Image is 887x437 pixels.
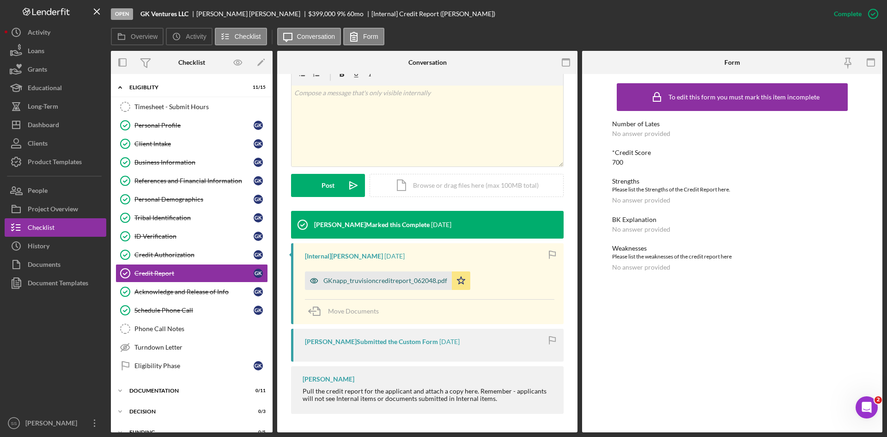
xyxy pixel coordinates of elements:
div: Please list the weaknesses of the credit report here [612,252,852,261]
label: Form [363,33,378,40]
div: Credit Report [134,270,254,277]
button: GKnapp_truvisioncreditreport_062048.pdf [305,271,470,290]
label: Overview [131,33,158,40]
button: Form [343,28,384,45]
span: 2 [875,396,882,404]
div: Grants [28,60,47,81]
button: Clients [5,134,106,153]
span: Move Documents [328,307,379,315]
div: Form [724,59,740,66]
button: Checklist [5,218,106,237]
div: ID Verification [134,233,254,240]
div: G K [254,139,263,148]
div: People [28,181,48,202]
a: Personal DemographicsGK [115,190,268,209]
div: References and Financial Information [134,177,254,185]
button: Post [291,174,365,197]
div: [PERSON_NAME] [303,375,354,383]
div: Documentation [129,388,243,394]
div: Business Information [134,159,254,166]
div: Timesheet - Submit Hours [134,103,267,111]
a: Schedule Phone CallGK [115,301,268,320]
text: SS [11,421,17,426]
div: G K [254,306,263,315]
a: References and Financial InformationGK [115,172,268,190]
a: Tribal IdentificationGK [115,209,268,227]
div: [PERSON_NAME] [PERSON_NAME] [196,10,308,18]
div: G K [254,158,263,167]
div: Clients [28,134,48,155]
div: Documents [28,255,61,276]
div: Educational [28,79,62,99]
div: 0 / 5 [249,430,266,435]
div: G K [254,176,263,185]
a: Timesheet - Submit Hours [115,98,268,116]
a: Personal ProfileGK [115,116,268,135]
button: Activity [5,23,106,42]
div: Checklist [178,59,205,66]
button: People [5,181,106,200]
div: G K [254,250,263,259]
div: 9 % [337,10,346,18]
div: 11 / 15 [249,85,266,90]
div: Decision [129,409,243,414]
div: [PERSON_NAME] Submitted the Custom Form [305,338,438,345]
button: Project Overview [5,200,106,218]
a: Educational [5,79,106,97]
div: Client Intake [134,140,254,148]
div: Conversation [408,59,447,66]
iframe: Intercom live chat [856,396,878,419]
div: Open [111,8,133,20]
button: Overview [111,28,164,45]
div: GKnapp_truvisioncreditreport_062048.pdf [323,277,447,284]
div: Dashboard [28,116,59,136]
button: Conversation [277,28,341,45]
label: Checklist [235,33,261,40]
div: G K [254,287,263,296]
b: GK Ventures LLC [140,10,188,18]
div: *Credit Score [612,149,852,156]
div: No answer provided [612,130,670,137]
a: Acknowledge and Release of InfoGK [115,283,268,301]
button: Long-Term [5,97,106,116]
div: No answer provided [612,226,670,233]
button: Complete [825,5,882,23]
div: Project Overview [28,200,78,221]
div: Strengths [612,178,852,185]
div: Activity [28,23,50,44]
button: Activity [166,28,212,45]
button: Loans [5,42,106,60]
time: 2025-09-18 11:22 [431,221,451,228]
div: [PERSON_NAME] [23,414,83,435]
div: Credit Authorization [134,251,254,259]
button: Documents [5,255,106,274]
div: Acknowledge and Release of Info [134,288,254,295]
div: G K [254,121,263,130]
time: 2025-09-18 11:22 [439,338,460,345]
time: 2025-09-18 11:22 [384,252,405,260]
div: No answer provided [612,197,670,204]
div: Please list the Strengths of the Credit Report here. [612,185,852,194]
button: History [5,237,106,255]
div: 0 / 11 [249,388,266,394]
button: Product Templates [5,153,106,171]
div: Post [322,174,334,197]
a: Client IntakeGK [115,135,268,153]
div: Pull the credit report for the applicant and attach a copy here. Remember - applicants will not s... [303,388,554,402]
a: Business InformationGK [115,153,268,172]
div: G K [254,213,263,222]
a: Grants [5,60,106,79]
button: Document Templates [5,274,106,292]
div: Phone Call Notes [134,325,267,332]
button: Checklist [215,28,267,45]
div: 0 / 3 [249,409,266,414]
div: Loans [28,42,44,62]
div: G K [254,195,263,204]
button: Dashboard [5,116,106,134]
